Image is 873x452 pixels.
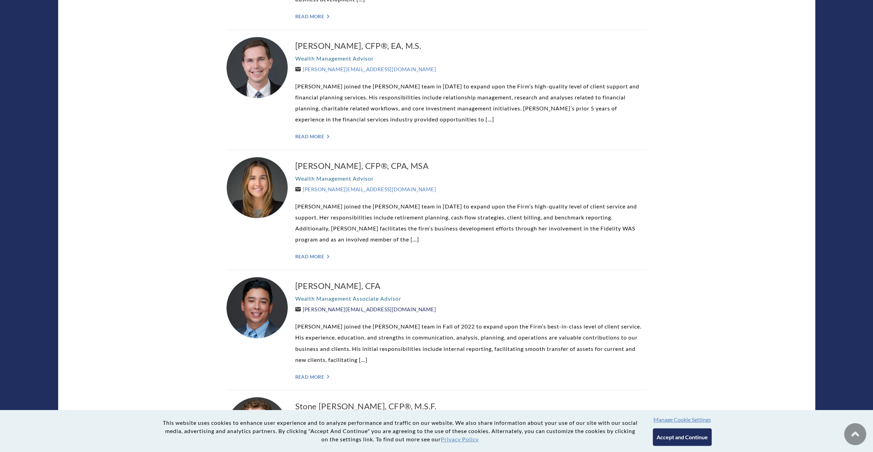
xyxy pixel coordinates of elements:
a: Read More "> [295,133,647,139]
a: [PERSON_NAME][EMAIL_ADDRESS][DOMAIN_NAME] [295,66,436,72]
a: Read More "> [295,13,647,19]
p: [PERSON_NAME] joined the [PERSON_NAME] team in Fall of 2022 to expand upon the Firm’s best-in-cla... [295,321,647,365]
p: This website uses cookies to enhance user experience and to analyze performance and traffic on ou... [161,419,639,443]
p: Wealth Management Associate Advisor [295,293,647,304]
button: Accept and Continue [653,428,712,446]
a: Read More "> [295,374,647,379]
a: [PERSON_NAME][EMAIL_ADDRESS][DOMAIN_NAME] [295,306,436,312]
p: [PERSON_NAME] joined the [PERSON_NAME] team in [DATE] to expand upon the Firm’s high-quality leve... [295,201,647,245]
a: [PERSON_NAME][EMAIL_ADDRESS][DOMAIN_NAME] [295,186,436,192]
a: [PERSON_NAME], CFP®, EA, M.S. [295,40,647,51]
a: Privacy Policy [441,436,479,442]
button: Manage Cookie Settings [653,416,711,423]
p: Wealth Management Advisor [295,173,647,184]
a: Stone [PERSON_NAME], CFP®, M.S.F. [295,400,647,411]
a: [PERSON_NAME], CFA [295,280,647,291]
a: Read More "> [295,254,647,259]
p: Wealth Management Advisor [295,53,647,64]
a: [PERSON_NAME], CFP®, CPA, MSA [295,160,647,171]
p: [PERSON_NAME] joined the [PERSON_NAME] team in [DATE] to expand upon the Firm’s high-quality leve... [295,81,647,125]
